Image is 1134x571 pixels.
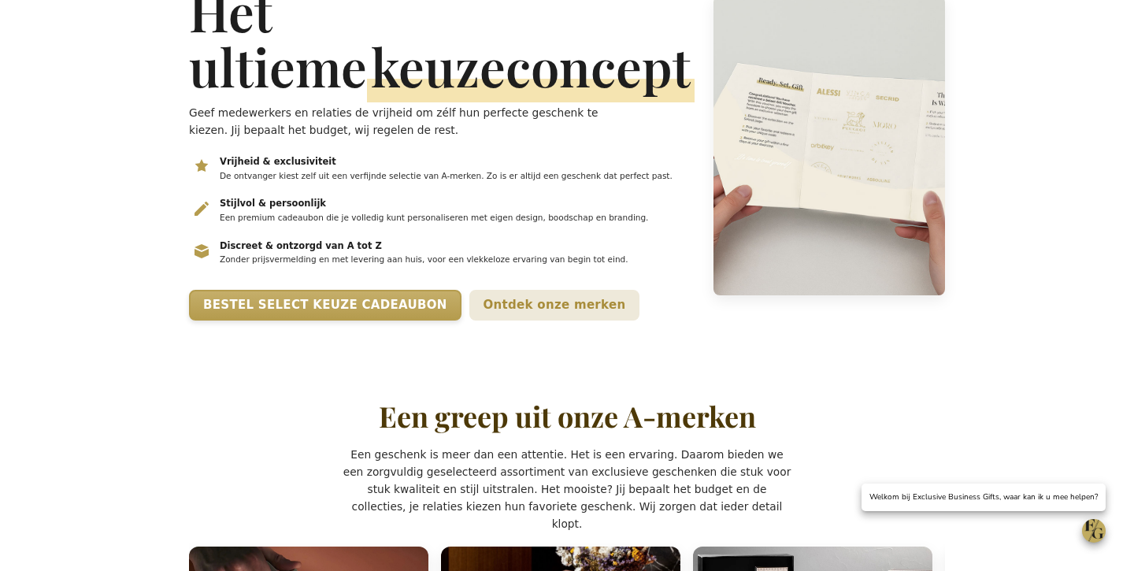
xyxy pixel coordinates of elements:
h3: Stijlvol & persoonlijk [220,198,693,210]
p: Een geschenk is meer dan een attentie. Het is een ervaring. Daarom bieden we een zorgvuldig gesel... [343,446,791,532]
p: Zonder prijsvermelding en met levering aan huis, voor een vlekkeloze ervaring van begin tot eind. [220,254,693,266]
span: keuzeconcept [367,32,695,102]
a: Bestel Select Keuze Cadeaubon [189,290,461,321]
p: Een premium cadeaubon die je volledig kunt personaliseren met eigen design, boodschap en branding. [220,212,693,224]
p: De ontvanger kiest zelf uit een verfijnde selectie van A-merken. Zo is er altijd een geschenk dat... [220,170,693,183]
h3: Discreet & ontzorgd van A tot Z [220,240,693,253]
p: Geef medewerkers en relaties de vrijheid om zélf hun perfecte geschenk te kiezen. Jij bepaalt het... [189,104,637,139]
a: Ontdek onze merken [469,290,640,321]
h3: Vrijheid & exclusiviteit [220,156,693,169]
h2: Een greep uit onze A-merken [379,401,756,432]
ul: Belangrijkste voordelen [189,154,695,276]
